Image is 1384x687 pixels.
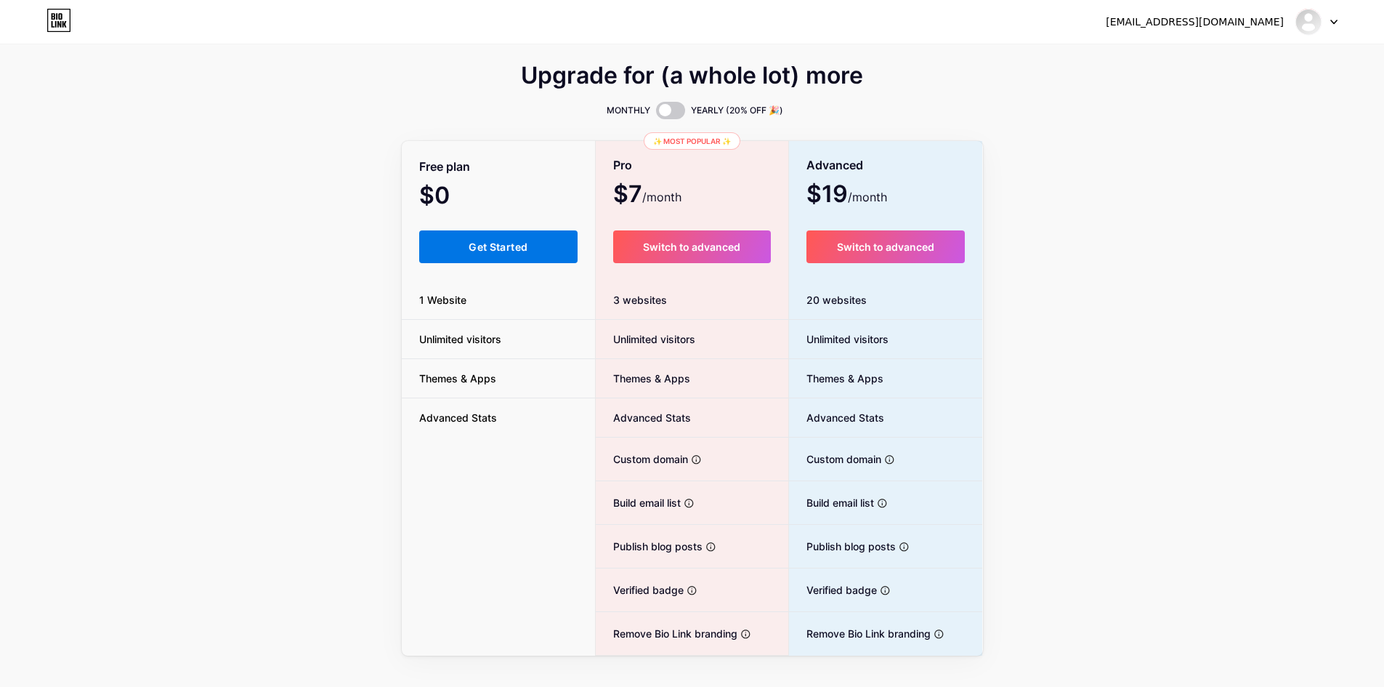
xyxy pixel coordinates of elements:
span: Themes & Apps [596,371,690,386]
img: cliffycox6 [1295,8,1322,36]
span: Switch to advanced [837,241,934,253]
span: /month [848,188,887,206]
span: Verified badge [789,582,877,598]
button: Switch to advanced [806,230,966,263]
span: Pro [613,153,632,178]
span: Free plan [419,154,470,180]
span: Custom domain [789,451,881,467]
span: Custom domain [596,451,688,467]
span: Switch to advanced [643,241,740,253]
span: Build email list [789,495,874,510]
span: /month [642,188,681,206]
span: $19 [806,185,887,206]
span: Upgrade for (a whole lot) more [521,67,863,84]
span: Verified badge [596,582,684,598]
span: $0 [419,187,489,207]
span: Get Started [469,241,527,253]
span: Unlimited visitors [596,332,695,347]
button: Get Started [419,230,578,263]
div: [EMAIL_ADDRESS][DOMAIN_NAME] [1106,15,1284,30]
span: Remove Bio Link branding [789,626,931,641]
div: 3 websites [596,281,788,320]
span: Advanced Stats [596,410,691,425]
span: Publish blog posts [789,539,896,554]
span: Advanced [806,153,863,178]
span: $7 [613,185,681,206]
div: 20 websites [789,281,983,320]
div: ✨ Most popular ✨ [644,132,740,150]
span: Publish blog posts [596,539,703,554]
span: Advanced Stats [402,410,514,425]
span: YEARLY (20% OFF 🎉) [691,103,783,118]
span: Build email list [596,495,681,510]
span: Unlimited visitors [789,332,889,347]
span: Themes & Apps [402,371,514,386]
button: Switch to advanced [613,230,771,263]
span: Themes & Apps [789,371,883,386]
span: Remove Bio Link branding [596,626,737,641]
span: MONTHLY [607,103,650,118]
span: Advanced Stats [789,410,884,425]
span: Unlimited visitors [402,332,519,347]
span: 1 Website [402,292,484,308]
